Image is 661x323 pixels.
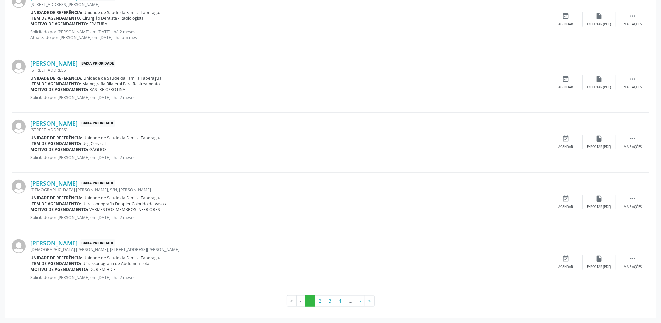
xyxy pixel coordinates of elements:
span: Cirurgião Dentista - Radiologista [83,15,144,21]
i: event_available [562,12,570,20]
span: Unidade de Saude da Familia Taperagua [84,135,162,141]
div: Agendar [559,145,573,149]
div: Exportar (PDF) [587,85,611,90]
b: Motivo de agendamento: [30,207,88,212]
b: Unidade de referência: [30,135,82,141]
span: Unidade de Saude da Familia Taperagua [84,255,162,261]
button: Go to page 2 [315,295,325,307]
div: Mais ações [624,265,642,270]
div: Mais ações [624,205,642,209]
span: Ultrassonografia de Abdomen Total [83,261,151,266]
i: insert_drive_file [596,255,603,262]
span: VARIZES DOS MEMBROS INFERIORES [90,207,160,212]
b: Motivo de agendamento: [30,266,88,272]
b: Item de agendamento: [30,141,81,146]
span: Mamografia Bilateral Para Rastreamento [83,81,160,87]
img: img [12,120,26,134]
a: [PERSON_NAME] [30,180,78,187]
span: Unidade de Saude da Familia Taperagua [84,195,162,201]
div: Agendar [559,85,573,90]
i: event_available [562,255,570,262]
div: [DEMOGRAPHIC_DATA] [PERSON_NAME], [STREET_ADDRESS][PERSON_NAME] [30,247,549,252]
i: insert_drive_file [596,135,603,142]
span: Baixa Prioridade [80,60,115,67]
div: Exportar (PDF) [587,22,611,27]
i: insert_drive_file [596,195,603,202]
i: insert_drive_file [596,12,603,20]
b: Motivo de agendamento: [30,87,88,92]
div: [STREET_ADDRESS] [30,67,549,73]
b: Unidade de referência: [30,10,82,15]
b: Motivo de agendamento: [30,21,88,27]
b: Item de agendamento: [30,15,81,21]
span: DOR EM HD E [90,266,116,272]
i: event_available [562,135,570,142]
div: Agendar [559,22,573,27]
span: Baixa Prioridade [80,120,115,127]
span: FRATURA [90,21,108,27]
button: Go to last page [365,295,375,307]
a: [PERSON_NAME] [30,60,78,67]
span: Baixa Prioridade [80,240,115,247]
p: Solicitado por [PERSON_NAME] em [DATE] - há 2 meses [30,215,549,220]
i:  [629,195,636,202]
b: Unidade de referência: [30,195,82,201]
b: Unidade de referência: [30,75,82,81]
button: Go to page 1 [305,295,315,307]
p: Solicitado por [PERSON_NAME] em [DATE] - há 2 meses [30,155,549,160]
span: GÂGLIOS [90,147,107,152]
div: Agendar [559,265,573,270]
span: Unidade de Saude da Familia Taperagua [84,10,162,15]
b: Item de agendamento: [30,201,81,207]
img: img [12,180,26,194]
span: Unidade de Saude da Familia Taperagua [84,75,162,81]
img: img [12,239,26,253]
b: Unidade de referência: [30,255,82,261]
i: event_available [562,75,570,83]
a: [PERSON_NAME] [30,239,78,247]
button: Go to next page [356,295,365,307]
div: Exportar (PDF) [587,265,611,270]
button: Go to page 3 [325,295,335,307]
i:  [629,12,636,20]
div: Agendar [559,205,573,209]
i:  [629,75,636,83]
div: Exportar (PDF) [587,145,611,149]
div: Exportar (PDF) [587,205,611,209]
a: [PERSON_NAME] [30,120,78,127]
b: Motivo de agendamento: [30,147,88,152]
i:  [629,255,636,262]
button: Go to page 4 [335,295,345,307]
img: img [12,60,26,74]
i: event_available [562,195,570,202]
i: insert_drive_file [596,75,603,83]
div: Mais ações [624,85,642,90]
span: Ultrassonografia Doppler Colorido de Vasos [83,201,166,207]
i:  [629,135,636,142]
div: [STREET_ADDRESS] [30,127,549,133]
p: Solicitado por [PERSON_NAME] em [DATE] - há 2 meses Atualizado por [PERSON_NAME] em [DATE] - há u... [30,29,549,40]
b: Item de agendamento: [30,261,81,266]
div: [STREET_ADDRESS][PERSON_NAME] [30,2,549,7]
div: Mais ações [624,145,642,149]
div: [DEMOGRAPHIC_DATA] [PERSON_NAME], S/N, [PERSON_NAME] [30,187,549,193]
span: Usg Cervical [83,141,106,146]
span: Baixa Prioridade [80,180,115,187]
b: Item de agendamento: [30,81,81,87]
p: Solicitado por [PERSON_NAME] em [DATE] - há 2 meses [30,275,549,280]
p: Solicitado por [PERSON_NAME] em [DATE] - há 2 meses [30,95,549,100]
div: Mais ações [624,22,642,27]
span: RASTREIO/ROTINA [90,87,126,92]
ul: Pagination [12,295,649,307]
